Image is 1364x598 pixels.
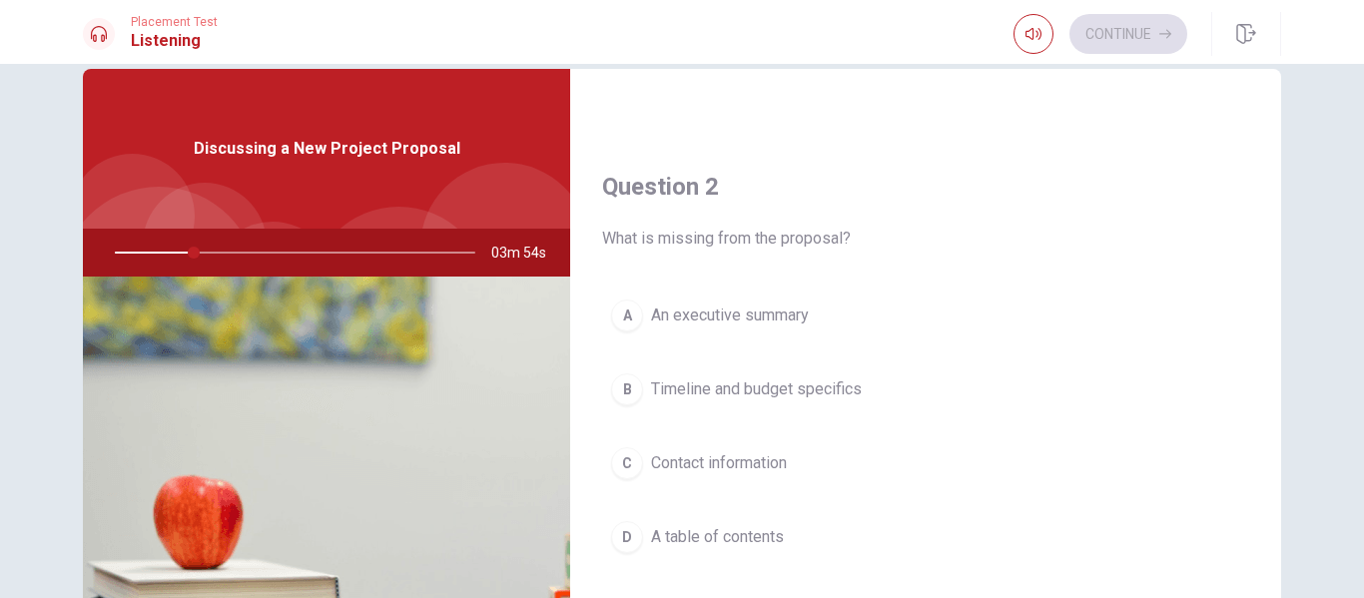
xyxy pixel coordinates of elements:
div: A [611,299,643,331]
span: 03m 54s [491,229,562,277]
h1: Listening [131,29,218,53]
span: An executive summary [651,303,809,327]
span: A table of contents [651,525,784,549]
button: BTimeline and budget specifics [602,364,1249,414]
span: Placement Test [131,15,218,29]
span: Timeline and budget specifics [651,377,862,401]
button: CContact information [602,438,1249,488]
span: Contact information [651,451,787,475]
div: D [611,521,643,553]
h4: Question 2 [602,171,1249,203]
div: C [611,447,643,479]
div: B [611,373,643,405]
span: What is missing from the proposal? [602,227,1249,251]
button: AAn executive summary [602,291,1249,340]
span: Discussing a New Project Proposal [194,137,460,161]
button: DA table of contents [602,512,1249,562]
